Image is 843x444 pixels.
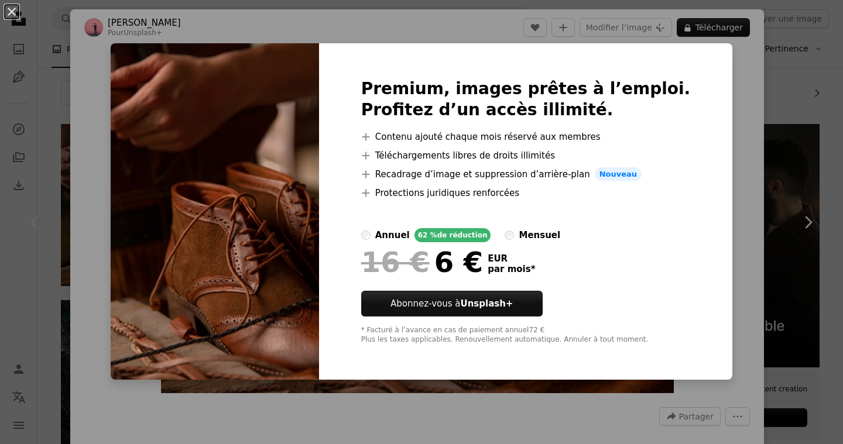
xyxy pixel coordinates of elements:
strong: Unsplash+ [460,298,513,309]
button: Abonnez-vous àUnsplash+ [361,291,543,316]
h2: Premium, images prêtes à l’emploi. Profitez d’un accès illimité. [361,78,691,121]
span: 16 € [361,247,430,277]
div: annuel [375,228,410,242]
li: Protections juridiques renforcées [361,186,691,200]
input: mensuel [505,230,514,240]
div: 6 € [361,247,483,277]
li: Téléchargements libres de droits illimités [361,149,691,163]
span: EUR [488,253,535,264]
span: Nouveau [595,167,642,181]
li: Contenu ajouté chaque mois réservé aux membres [361,130,691,144]
div: * Facturé à l’avance en cas de paiement annuel 72 € Plus les taxes applicables. Renouvellement au... [361,326,691,345]
input: annuel62 %de réduction [361,230,371,240]
img: premium_photo-1744492015000-7d6ab1e42bda [111,43,319,380]
div: 62 % de réduction [414,228,491,242]
div: mensuel [519,228,560,242]
span: par mois * [488,264,535,274]
li: Recadrage d’image et suppression d’arrière-plan [361,167,691,181]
